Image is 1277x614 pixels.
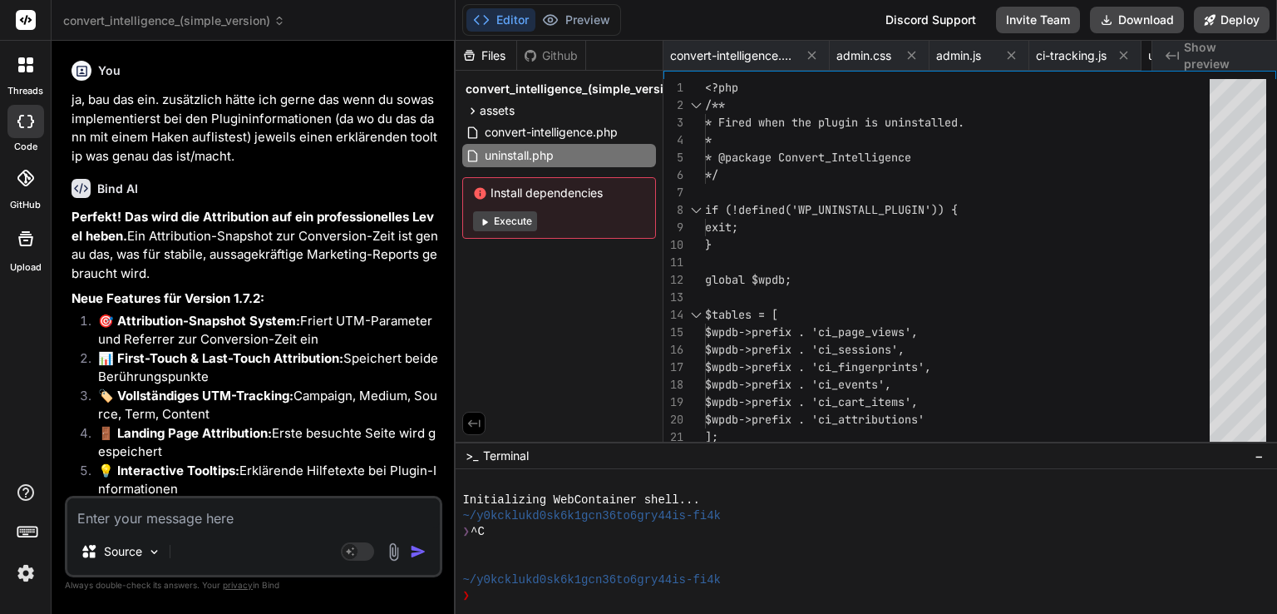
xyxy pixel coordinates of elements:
[1194,7,1270,33] button: Deploy
[480,102,515,119] span: assets
[71,209,434,244] strong: Perfekt! Das wird die Attribution auf ein professionelles Level heben.
[12,559,40,587] img: settings
[535,8,617,32] button: Preview
[875,7,986,33] div: Discord Support
[663,376,683,394] div: 18
[685,306,707,324] div: Click to collapse the range.
[705,394,918,409] span: $wpdb->prefix . 'ci_cart_items',
[685,97,707,114] div: Click to collapse the range.
[462,493,699,508] span: Initializing WebContainer shell...
[462,508,721,524] span: ~/y0kcklukd0sk6k1gcn36to6gry44is-fi4k
[705,272,791,287] span: global $wpdb;
[705,377,891,392] span: $wpdb->prefix . 'ci_events',
[670,47,795,64] span: convert-intelligence.php
[1251,443,1267,469] button: −
[98,62,121,79] h6: You
[147,545,161,559] img: Pick Models
[14,140,37,154] label: code
[663,219,683,236] div: 9
[65,577,442,593] p: Always double-check its answers. Your in Bind
[71,91,439,166] p: ja, bau das ein. zusätzlich hätte ich gerne das wenn du sowas implementierst bei den Plugininform...
[663,411,683,428] div: 20
[663,236,683,254] div: 10
[663,184,683,201] div: 7
[473,185,645,201] span: Install dependencies
[663,149,683,166] div: 5
[663,131,683,149] div: 4
[85,387,439,424] li: Campaign, Medium, Source, Term, Content
[663,428,683,446] div: 21
[705,307,778,322] span: $tables = [
[836,47,891,64] span: admin.css
[663,166,683,184] div: 6
[705,412,924,427] span: $wpdb->prefix . 'ci_attributions'
[1090,7,1184,33] button: Download
[663,359,683,376] div: 17
[663,341,683,359] div: 16
[384,542,403,562] img: attachment
[1148,47,1217,64] span: uninstall.php
[466,448,478,464] span: >_
[1184,39,1264,72] span: Show preview
[462,588,471,604] span: ❯
[466,8,535,32] button: Editor
[98,388,293,404] strong: 🏷️ Vollständiges UTM-Tracking:
[663,289,683,306] div: 13
[410,543,426,560] img: icon
[462,524,471,540] span: ❯
[10,260,42,275] label: Upload
[705,324,918,339] span: $wpdb->prefix . 'ci_page_views',
[705,150,911,165] span: * @package Convert_Intelligence
[936,47,981,64] span: admin.js
[705,202,958,217] span: if (!defined('WP_UNINSTALL_PLUGIN')) {
[663,114,683,131] div: 3
[462,572,721,588] span: ~/y0kcklukd0sk6k1gcn36to6gry44is-fi4k
[996,7,1080,33] button: Invite Team
[473,211,537,231] button: Execute
[483,448,529,464] span: Terminal
[483,122,619,142] span: convert-intelligence.php
[705,80,738,95] span: <?php
[1036,47,1107,64] span: ci-tracking.js
[663,79,683,97] div: 1
[663,97,683,114] div: 2
[466,81,683,97] span: convert_intelligence_(simple_version)
[71,290,264,306] strong: Neue Features für Version 1.7.2:
[705,237,712,252] span: }
[685,201,707,219] div: Click to collapse the range.
[705,115,964,130] span: * Fired when the plugin is uninstalled.
[705,220,738,235] span: exit;
[663,306,683,324] div: 14
[98,463,239,478] strong: 💡 Interactive Tooltips:
[10,198,41,212] label: GitHub
[85,312,439,349] li: Friert UTM-Parameter und Referrer zur Conversion-Zeit ein
[85,424,439,462] li: Erste besuchte Seite wird gespeichert
[663,394,683,411] div: 19
[1255,448,1264,464] span: −
[98,313,300,329] strong: 🎯 Attribution-Snapshot System:
[97,181,138,197] h6: Bind AI
[85,349,439,387] li: Speichert beide Berührungspunkte
[483,146,555,166] span: uninstall.php
[517,47,585,64] div: Github
[663,271,683,289] div: 12
[471,524,485,540] span: ^C
[85,462,439,499] li: Erklärende Hilfetexte bei Plugin-Informationen
[705,429,718,444] span: ];
[63,12,285,29] span: convert_intelligence_(simple_version)
[456,47,516,64] div: Files
[7,84,43,98] label: threads
[98,425,272,441] strong: 🚪 Landing Page Attribution:
[98,350,343,366] strong: 📊 First-Touch & Last-Touch Attribution:
[705,342,905,357] span: $wpdb->prefix . 'ci_sessions',
[223,580,253,590] span: privacy
[663,324,683,341] div: 15
[663,201,683,219] div: 8
[663,254,683,271] div: 11
[71,208,439,283] p: Ein Attribution-Snapshot zur Conversion-Zeit ist genau das, was für stabile, aussagekräftige Mark...
[705,359,931,374] span: $wpdb->prefix . 'ci_fingerprints',
[104,543,142,560] p: Source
